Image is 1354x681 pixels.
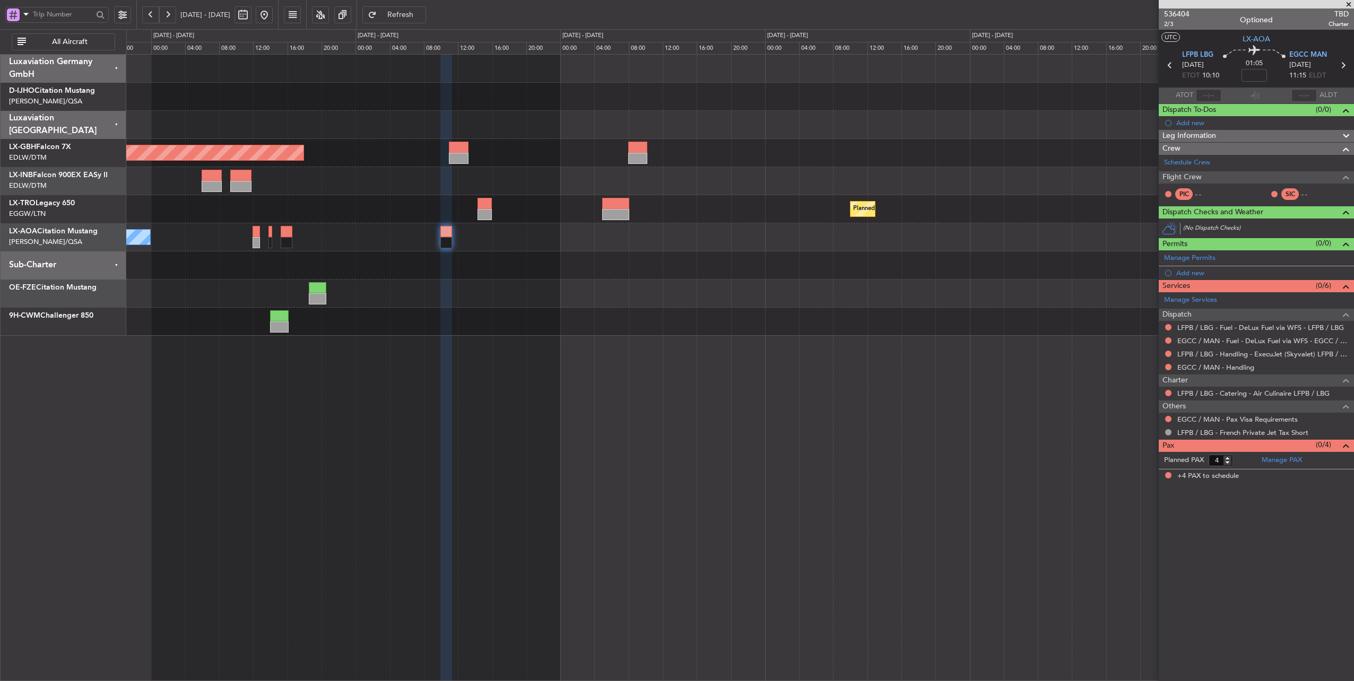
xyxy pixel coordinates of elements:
[1176,268,1349,277] div: Add new
[390,42,424,55] div: 04:00
[9,312,93,319] a: 9H-CWMChallenger 850
[1329,8,1349,20] span: TBD
[1106,42,1140,55] div: 16:00
[1262,455,1302,466] a: Manage PAX
[1176,118,1349,127] div: Add new
[9,143,36,151] span: LX-GBH
[1176,90,1193,101] span: ATOT
[288,42,322,55] div: 16:00
[1182,60,1204,71] span: [DATE]
[1243,33,1270,45] span: LX-AOA
[1162,206,1263,219] span: Dispatch Checks and Weather
[972,31,1013,40] div: [DATE] - [DATE]
[594,42,628,55] div: 04:00
[1140,42,1174,55] div: 20:00
[1162,130,1216,142] span: Leg Information
[867,42,901,55] div: 12:00
[663,42,697,55] div: 12:00
[1289,50,1327,60] span: EGCC MAN
[767,31,808,40] div: [DATE] - [DATE]
[1240,14,1273,25] div: Optioned
[9,153,47,162] a: EDLW/DTM
[1164,20,1190,29] span: 2/3
[9,284,36,291] span: OE-FZE
[9,87,95,94] a: D-IJHOCitation Mustang
[180,10,230,20] span: [DATE] - [DATE]
[1177,389,1330,398] a: LFPB / LBG - Catering - Air Culinaire LFPB / LBG
[1177,350,1349,359] a: LFPB / LBG - Handling - ExecuJet (Skyvalet) LFPB / LBG
[9,209,46,219] a: EGGW/LTN
[9,312,40,319] span: 9H-CWM
[833,42,867,55] div: 08:00
[1177,415,1298,424] a: EGCC / MAN - Pax Visa Requirements
[1177,471,1239,482] span: +4 PAX to schedule
[117,42,151,55] div: 20:00
[1320,90,1337,101] span: ALDT
[1164,253,1216,264] a: Manage Permits
[1177,428,1308,437] a: LFPB / LBG - French Private Jet Tax Short
[526,42,560,55] div: 20:00
[1246,58,1263,69] span: 01:05
[901,42,935,55] div: 16:00
[560,42,594,55] div: 00:00
[9,284,97,291] a: OE-FZECitation Mustang
[1164,8,1190,20] span: 536404
[1329,20,1349,29] span: Charter
[562,31,603,40] div: [DATE] - [DATE]
[28,38,111,46] span: All Aircraft
[1162,171,1202,184] span: Flight Crew
[153,31,194,40] div: [DATE] - [DATE]
[1004,42,1038,55] div: 04:00
[219,42,253,55] div: 08:00
[151,42,185,55] div: 00:00
[1164,158,1210,168] a: Schedule Crew
[424,42,458,55] div: 08:00
[1183,224,1354,235] div: (No Dispatch Checks)
[765,42,799,55] div: 00:00
[1182,71,1200,81] span: ETOT
[9,171,108,179] a: LX-INBFalcon 900EX EASy II
[629,42,663,55] div: 08:00
[1162,374,1188,387] span: Charter
[1162,280,1190,292] span: Services
[1072,42,1106,55] div: 12:00
[1316,238,1331,249] span: (0/0)
[1161,32,1180,42] button: UTC
[9,143,71,151] a: LX-GBHFalcon 7X
[1162,400,1186,413] span: Others
[935,42,969,55] div: 20:00
[697,42,731,55] div: 16:00
[1309,71,1326,81] span: ELDT
[1289,60,1311,71] span: [DATE]
[9,171,33,179] span: LX-INB
[322,42,355,55] div: 20:00
[458,42,492,55] div: 12:00
[1177,323,1344,332] a: LFPB / LBG - Fuel - DeLux Fuel via WFS - LFPB / LBG
[1316,280,1331,291] span: (0/6)
[1162,238,1187,250] span: Permits
[185,42,219,55] div: 04:00
[492,42,526,55] div: 16:00
[9,87,34,94] span: D-IJHO
[1202,71,1219,81] span: 10:10
[1164,295,1217,305] a: Manage Services
[1316,439,1331,450] span: (0/4)
[1182,50,1213,60] span: LFPB LBG
[1177,363,1254,372] a: EGCC / MAN - Handling
[9,199,36,207] span: LX-TRO
[853,201,923,217] div: Planned Maint Dusseldorf
[1281,188,1299,200] div: SIC
[362,6,426,23] button: Refresh
[9,199,75,207] a: LX-TROLegacy 650
[731,42,765,55] div: 20:00
[1162,309,1192,321] span: Dispatch
[9,97,82,106] a: [PERSON_NAME]/QSA
[9,228,37,235] span: LX-AOA
[253,42,287,55] div: 12:00
[9,237,82,247] a: [PERSON_NAME]/QSA
[799,42,833,55] div: 04:00
[33,6,93,22] input: Trip Number
[1289,71,1306,81] span: 11:15
[970,42,1004,55] div: 00:00
[9,181,47,190] a: EDLW/DTM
